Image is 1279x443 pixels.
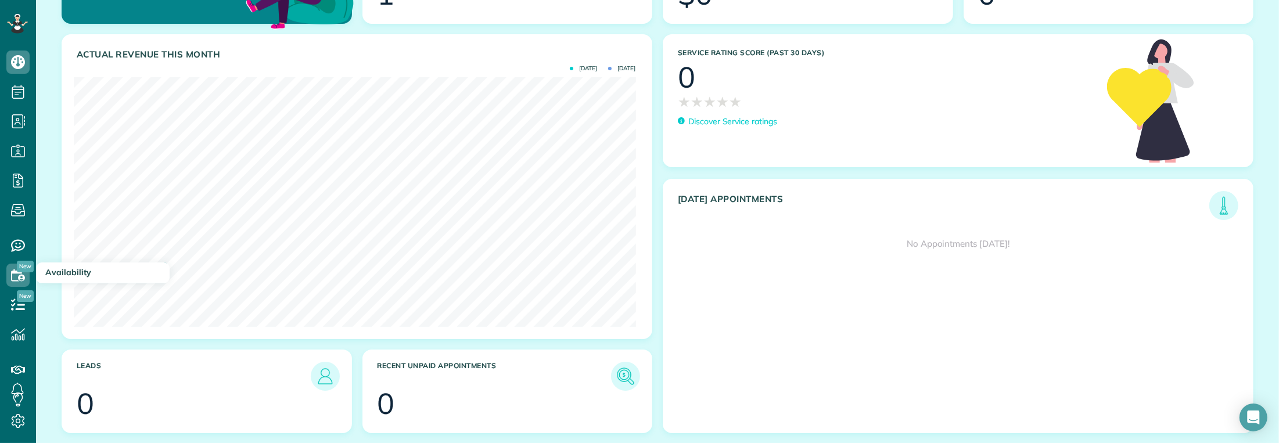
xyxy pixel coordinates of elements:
[688,116,777,128] p: Discover Service ratings
[77,389,94,418] div: 0
[314,365,337,388] img: icon_leads-1bed01f49abd5b7fead27621c3d59655bb73ed531f8eeb49469d10e621d6b896.png
[378,362,612,391] h3: Recent unpaid appointments
[678,194,1209,220] h3: [DATE] Appointments
[729,92,742,112] span: ★
[703,92,716,112] span: ★
[716,92,729,112] span: ★
[614,365,637,388] img: icon_unpaid_appointments-47b8ce3997adf2238b356f14209ab4cced10bd1f174958f3ca8f1d0dd7fffeee.png
[570,66,597,71] span: [DATE]
[1212,194,1235,217] img: icon_todays_appointments-901f7ab196bb0bea1936b74009e4eb5ffbc2d2711fa7634e0d609ed5ef32b18b.png
[678,92,691,112] span: ★
[17,290,34,302] span: New
[678,63,695,92] div: 0
[608,66,635,71] span: [DATE]
[678,49,1095,57] h3: Service Rating score (past 30 days)
[45,267,91,278] span: Availability
[17,261,34,272] span: New
[691,92,703,112] span: ★
[77,49,640,60] h3: Actual Revenue this month
[77,362,311,391] h3: Leads
[378,389,395,418] div: 0
[663,220,1253,268] div: No Appointments [DATE]!
[1240,404,1267,431] div: Open Intercom Messenger
[678,116,777,128] a: Discover Service ratings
